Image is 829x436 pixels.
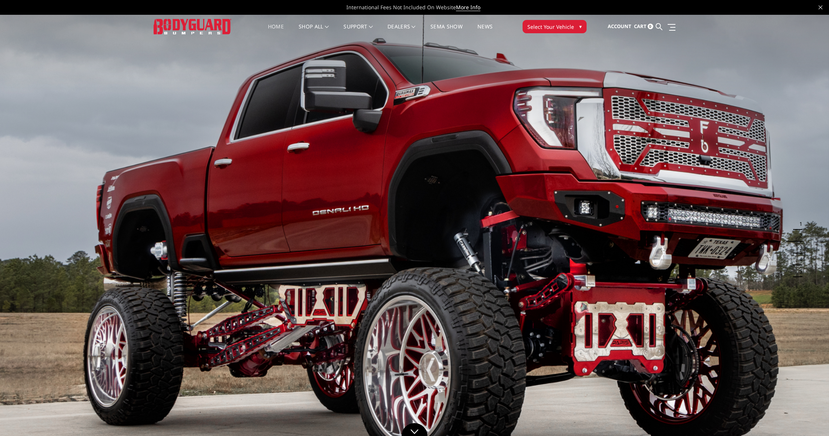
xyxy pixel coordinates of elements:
button: 3 of 5 [795,242,802,253]
button: 4 of 5 [795,253,802,265]
a: Cart 0 [634,17,653,37]
button: 5 of 5 [795,265,802,277]
span: ▾ [579,23,582,30]
span: 0 [648,24,653,29]
a: News [477,24,493,38]
img: BODYGUARD BUMPERS [154,19,231,34]
span: Cart [634,23,647,30]
span: Account [608,23,631,30]
button: Select Your Vehicle [523,20,587,33]
a: Dealers [387,24,416,38]
span: Select Your Vehicle [527,23,574,31]
a: shop all [299,24,329,38]
a: SEMA Show [430,24,463,38]
a: Support [343,24,373,38]
a: Home [268,24,284,38]
button: 1 of 5 [795,218,802,230]
iframe: Chat Widget [792,401,829,436]
a: Click to Down [402,423,427,436]
a: Account [608,17,631,37]
a: More Info [456,4,480,11]
button: 2 of 5 [795,230,802,242]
